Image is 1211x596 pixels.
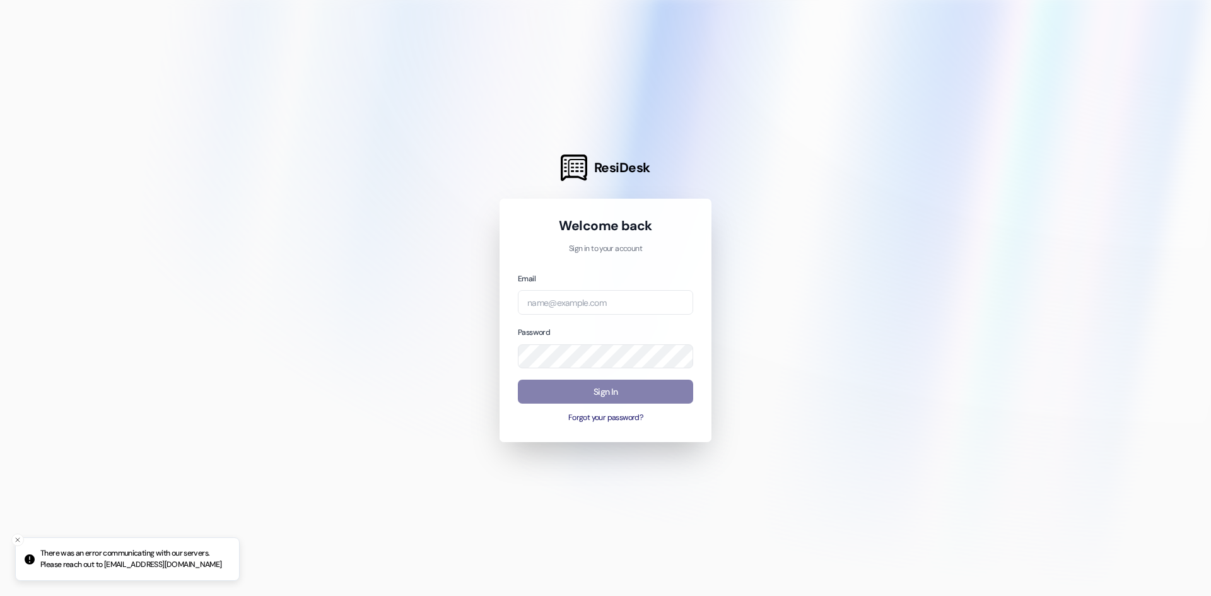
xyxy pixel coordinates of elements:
img: ResiDesk Logo [561,155,587,181]
p: Sign in to your account [518,243,693,255]
button: Close toast [11,534,24,546]
button: Forgot your password? [518,412,693,424]
label: Email [518,274,535,284]
p: There was an error communicating with our servers. Please reach out to [EMAIL_ADDRESS][DOMAIN_NAME] [40,548,229,570]
label: Password [518,327,550,337]
input: name@example.com [518,290,693,315]
h1: Welcome back [518,217,693,235]
span: ResiDesk [594,159,650,177]
button: Sign In [518,380,693,404]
